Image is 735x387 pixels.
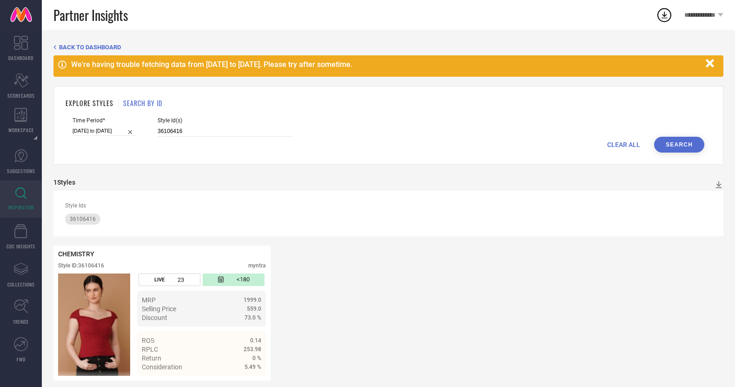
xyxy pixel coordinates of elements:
input: Select time period [73,126,137,136]
span: 23 [178,276,184,283]
div: Style ID: 36106416 [58,262,104,269]
span: DASHBOARD [8,54,33,61]
div: 1 Styles [53,179,75,186]
input: Enter comma separated style ids e.g. 12345, 67890 [158,126,292,137]
span: 73.0 % [245,314,261,321]
span: SCORECARDS [7,92,35,99]
span: Return [142,354,161,362]
span: Selling Price [142,305,176,313]
span: INSPIRATION [8,204,34,211]
div: Style Ids [65,202,712,209]
span: 253.98 [244,346,261,353]
div: Click to view image [58,274,130,376]
span: 0 % [252,355,261,361]
span: BACK TO DASHBOARD [59,44,121,51]
span: 559.0 [247,306,261,312]
span: COLLECTIONS [7,281,35,288]
span: RPLC [142,346,158,353]
h1: EXPLORE STYLES [66,98,113,108]
span: 5.49 % [245,364,261,370]
span: <180 [237,276,250,284]
span: Consideration [142,363,182,371]
div: Number of days since the style was first listed on the platform [203,274,265,286]
button: Search [654,137,704,153]
div: Open download list [656,7,673,23]
div: Back TO Dashboard [53,44,723,51]
span: Discount [142,314,167,321]
img: Style preview image [58,274,130,376]
span: WORKSPACE [8,127,34,133]
span: 0.14 [250,337,261,344]
span: FWD [17,356,26,363]
span: Time Period* [73,117,137,124]
span: MRP [142,296,156,304]
span: SUGGESTIONS [7,167,35,174]
div: Number of days the style has been live on the platform [139,274,200,286]
h1: SEARCH BY ID [123,98,162,108]
div: myntra [248,262,266,269]
div: We're having trouble fetching data from [DATE] to [DATE]. Please try after sometime. [71,60,701,69]
span: 36106416 [70,216,96,222]
span: Partner Insights [53,6,128,25]
span: Style Id(s) [158,117,292,124]
span: CDC INSIGHTS [7,243,35,250]
span: CLEAR ALL [607,141,640,148]
span: LIVE [154,277,165,283]
span: CHEMISTRY [58,250,94,258]
span: TRENDS [13,318,29,325]
span: 1999.0 [244,297,261,303]
span: ROS [142,337,154,344]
